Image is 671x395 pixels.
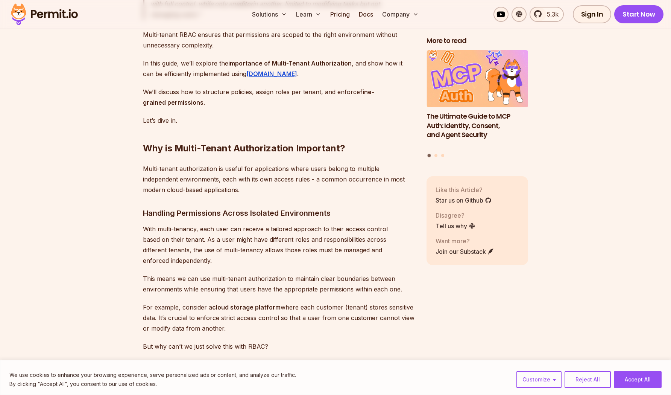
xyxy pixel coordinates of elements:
[436,221,475,230] a: Tell us why
[379,7,422,22] button: Company
[434,154,437,157] button: Go to slide 2
[436,210,475,220] p: Disagree?
[436,247,494,256] a: Join our Substack
[143,88,374,106] strong: fine-grained permissions
[436,185,492,194] p: Like this Article?
[143,115,414,126] p: Let’s dive in.
[143,273,414,294] p: This means we can use multi-tenant authorization to maintain clear boundaries between environment...
[293,7,324,22] button: Learn
[573,5,612,23] a: Sign In
[436,195,492,204] a: Star us on Github
[427,50,528,149] a: The Ultimate Guide to MCP Auth: Identity, Consent, and Agent SecurityThe Ultimate Guide to MCP Au...
[8,2,81,27] img: Permit logo
[327,7,353,22] a: Pricing
[9,371,296,380] p: We use cookies to enhance your browsing experience, serve personalized ads or content, and analyz...
[356,7,376,22] a: Docs
[9,380,296,389] p: By clicking "Accept All", you consent to our use of cookies.
[427,50,528,158] div: Posts
[427,111,528,139] h3: The Ultimate Guide to MCP Auth: Identity, Consent, and Agent Security
[143,29,414,50] p: Multi-tenant RBAC ensures that permissions are scoped to the right environment without unnecessar...
[228,59,352,67] strong: importance of Multi-Tenant Authorization
[143,341,414,352] p: But why can’t we just solve this with RBAC?
[427,50,528,149] li: 1 of 3
[212,303,281,311] strong: cloud storage platform
[516,371,562,388] button: Customize
[441,154,444,157] button: Go to slide 3
[614,5,663,23] a: Start Now
[565,371,611,388] button: Reject All
[436,236,494,245] p: Want more?
[143,112,414,154] h2: Why is Multi-Tenant Authorization Important?
[143,224,414,266] p: With multi-tenancy, each user can receive a tailored approach to their access control based on th...
[428,154,431,157] button: Go to slide 1
[246,70,297,78] a: [DOMAIN_NAME]
[143,163,414,195] p: Multi-tenant authorization is useful for applications where users belong to multiple independent ...
[614,371,662,388] button: Accept All
[249,7,290,22] button: Solutions
[143,87,414,108] p: We’ll discuss how to structure policies, assign roles per tenant, and enforce .
[143,58,414,79] p: In this guide, we’ll explore the , and show how it can be efficiently implemented using .
[530,7,564,22] a: 5.3k
[143,302,414,334] p: For example, consider a where each customer (tenant) stores sensitive data. It’s crucial to enfor...
[427,36,528,46] h2: More to read
[143,207,414,219] h3: Handling Permissions Across Isolated Environments
[427,50,528,107] img: The Ultimate Guide to MCP Auth: Identity, Consent, and Agent Security
[542,10,559,19] span: 5.3k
